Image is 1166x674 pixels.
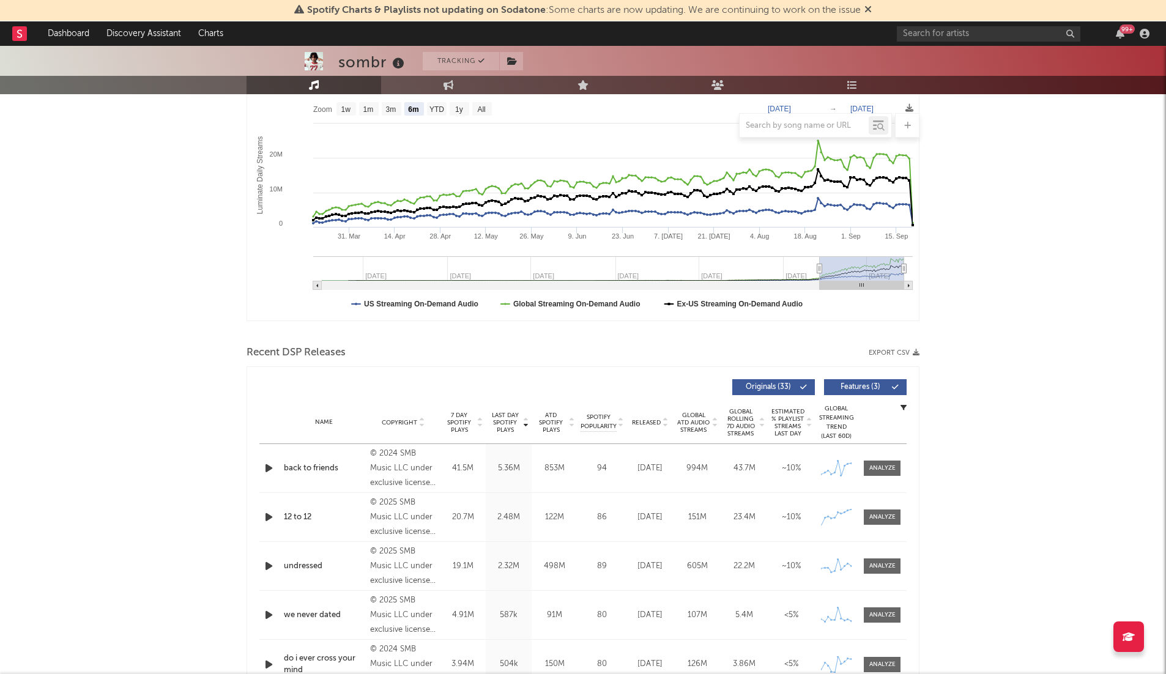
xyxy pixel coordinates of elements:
text: All [477,105,485,114]
div: [DATE] [629,560,670,572]
div: 3.94M [443,658,483,670]
text: 31. Mar [338,232,361,240]
text: 6m [408,105,418,114]
div: ~ 10 % [771,511,812,524]
text: 10M [270,185,283,193]
text: 15. Sep [885,232,908,240]
text: 9. Jun [568,232,586,240]
div: 4.91M [443,609,483,621]
text: 20M [270,150,283,158]
text: Ex-US Streaming On-Demand Audio [677,300,803,308]
div: 94 [581,462,623,475]
div: [DATE] [629,658,670,670]
div: 5.36M [489,462,529,475]
span: Last Day Spotify Plays [489,412,521,434]
a: back to friends [284,462,364,475]
text: 7. [DATE] [654,232,683,240]
text: 4. Aug [750,232,769,240]
div: Name [284,418,364,427]
text: 0 [279,220,283,227]
div: ~ 10 % [771,462,812,475]
div: 5.4M [724,609,765,621]
svg: Luminate Daily Consumption [247,76,919,320]
div: [DATE] [629,609,670,621]
div: 41.5M [443,462,483,475]
text: 1y [455,105,463,114]
text: Zoom [313,105,332,114]
div: <5% [771,658,812,670]
span: Estimated % Playlist Streams Last Day [771,408,804,437]
div: 122M [535,511,574,524]
div: 80 [581,658,623,670]
text: → [830,105,837,113]
div: 605M [677,560,718,572]
div: 151M [677,511,718,524]
span: Global ATD Audio Streams [677,412,710,434]
div: 3.86M [724,658,765,670]
div: 2.32M [489,560,529,572]
div: 107M [677,609,718,621]
a: 12 to 12 [284,511,364,524]
text: 12. May [474,232,499,240]
div: 99 + [1120,24,1135,34]
span: Features ( 3 ) [832,383,888,391]
a: undressed [284,560,364,572]
div: 126M [677,658,718,670]
div: © 2025 SMB Music LLC under exclusive license to Warner Records Inc. [370,495,437,539]
div: <5% [771,609,812,621]
span: Recent DSP Releases [247,346,346,360]
span: Dismiss [864,6,872,15]
text: 3m [386,105,396,114]
text: 14. Apr [384,232,406,240]
span: Copyright [382,419,417,426]
div: 22.2M [724,560,765,572]
div: © 2024 SMB Music LLC under exclusive license to Warner Records Inc. [370,446,437,491]
div: © 2025 SMB Music LLC under exclusive license to Warner Records Inc. [370,593,437,637]
div: [DATE] [629,462,670,475]
span: ATD Spotify Plays [535,412,567,434]
div: 23.4M [724,511,765,524]
span: 7 Day Spotify Plays [443,412,475,434]
div: 2.48M [489,511,529,524]
div: ~ 10 % [771,560,812,572]
a: Charts [190,21,232,46]
button: Tracking [423,52,499,70]
div: 91M [535,609,574,621]
div: 504k [489,658,529,670]
span: Global Rolling 7D Audio Streams [724,408,757,437]
text: 26. May [519,232,544,240]
div: sombr [338,52,407,72]
text: 1w [341,105,351,114]
button: Export CSV [869,349,919,357]
div: 20.7M [443,511,483,524]
text: 21. [DATE] [698,232,730,240]
text: US Streaming On-Demand Audio [364,300,478,308]
text: 1. Sep [841,232,861,240]
input: Search for artists [897,26,1080,42]
div: 80 [581,609,623,621]
text: Luminate Daily Streams [256,136,264,214]
a: Discovery Assistant [98,21,190,46]
text: [DATE] [850,105,874,113]
button: Originals(33) [732,379,815,395]
div: 853M [535,462,574,475]
text: Global Streaming On-Demand Audio [513,300,641,308]
div: we never dated [284,609,364,621]
div: 994M [677,462,718,475]
span: Originals ( 33 ) [740,383,797,391]
div: [DATE] [629,511,670,524]
div: 86 [581,511,623,524]
span: Spotify Popularity [581,413,617,431]
div: 150M [535,658,574,670]
div: 587k [489,609,529,621]
text: 18. Aug [794,232,817,240]
button: 99+ [1116,29,1124,39]
div: 43.7M [724,462,765,475]
input: Search by song name or URL [740,121,869,131]
div: © 2025 SMB Music LLC under exclusive license to Warner Records Inc. [370,544,437,588]
button: Features(3) [824,379,907,395]
div: 89 [581,560,623,572]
